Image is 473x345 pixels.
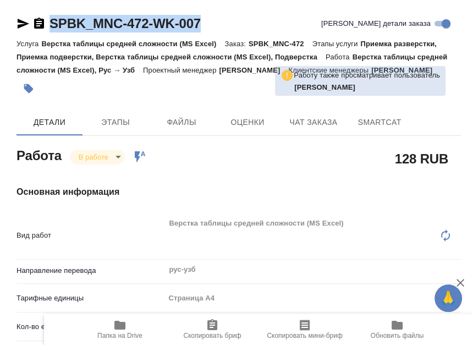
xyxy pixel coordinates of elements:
[97,332,142,339] span: Папка на Drive
[294,83,355,91] b: [PERSON_NAME]
[439,287,458,310] span: 🙏
[312,40,361,48] p: Этапы услуги
[41,40,224,48] p: Верстка таблицы средней сложности (MS Excel)
[258,314,351,345] button: Скопировать мини-бриф
[70,150,125,165] div: В работе
[249,40,312,48] p: SPBK_MNC-472
[16,40,41,48] p: Услуга
[143,66,219,74] p: Проектный менеджер
[183,332,241,339] span: Скопировать бриф
[326,53,353,61] p: Работа
[294,82,440,93] p: Архипова Екатерина
[50,16,201,31] a: SPBK_MNC-472-WK-007
[74,314,166,345] button: Папка на Drive
[164,289,461,308] div: Страница А4
[16,185,461,199] h4: Основная информация
[23,116,76,129] span: Детали
[16,265,164,276] p: Направление перевода
[371,332,424,339] span: Обновить файлы
[16,145,62,165] h2: Работа
[267,332,342,339] span: Скопировать мини-бриф
[16,321,164,332] p: Кол-во единиц
[351,314,443,345] button: Обновить файлы
[294,70,440,81] p: Работу также просматривает пользователь
[16,293,164,304] p: Тарифные единицы
[219,66,289,74] p: [PERSON_NAME]
[166,314,258,345] button: Скопировать бриф
[75,152,112,162] button: В работе
[16,230,164,241] p: Вид работ
[321,18,431,29] span: [PERSON_NAME] детали заказа
[16,17,30,30] button: Скопировать ссылку для ЯМессенджера
[395,149,448,168] h2: 128 RUB
[16,76,41,101] button: Добавить тэг
[155,116,208,129] span: Файлы
[435,284,462,312] button: 🙏
[32,17,46,30] button: Скопировать ссылку
[353,116,406,129] span: SmartCat
[89,116,142,129] span: Этапы
[287,116,340,129] span: Чат заказа
[225,40,249,48] p: Заказ:
[221,116,274,129] span: Оценки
